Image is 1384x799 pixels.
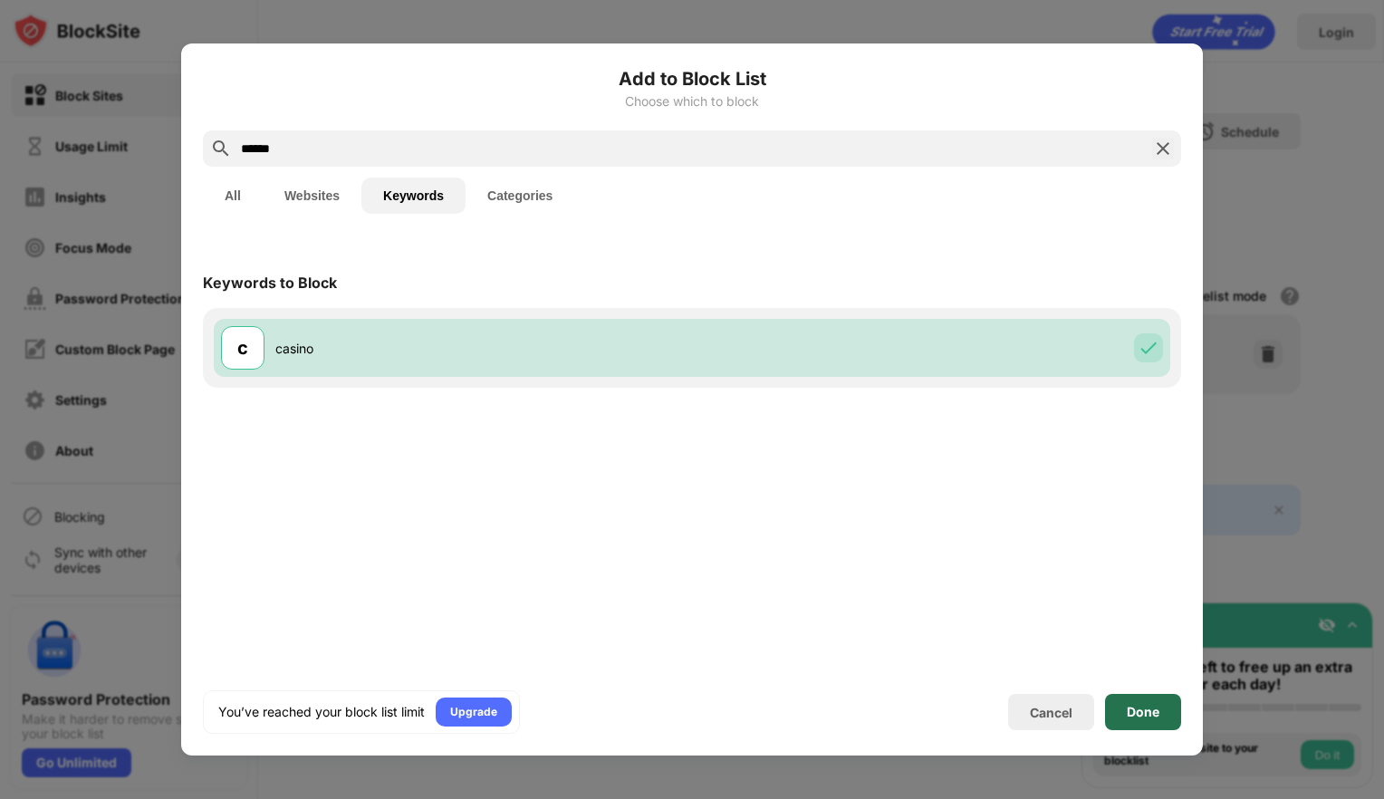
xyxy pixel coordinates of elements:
[1152,138,1174,159] img: search-close
[263,178,361,214] button: Websites
[1030,705,1072,720] div: Cancel
[361,178,466,214] button: Keywords
[203,274,337,292] div: Keywords to Block
[218,703,425,721] div: You’ve reached your block list limit
[1127,705,1159,719] div: Done
[466,178,574,214] button: Categories
[450,703,497,721] div: Upgrade
[237,334,248,361] div: c
[203,94,1181,109] div: Choose which to block
[210,138,232,159] img: search.svg
[203,65,1181,92] h6: Add to Block List
[275,339,692,358] div: casino
[203,178,263,214] button: All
